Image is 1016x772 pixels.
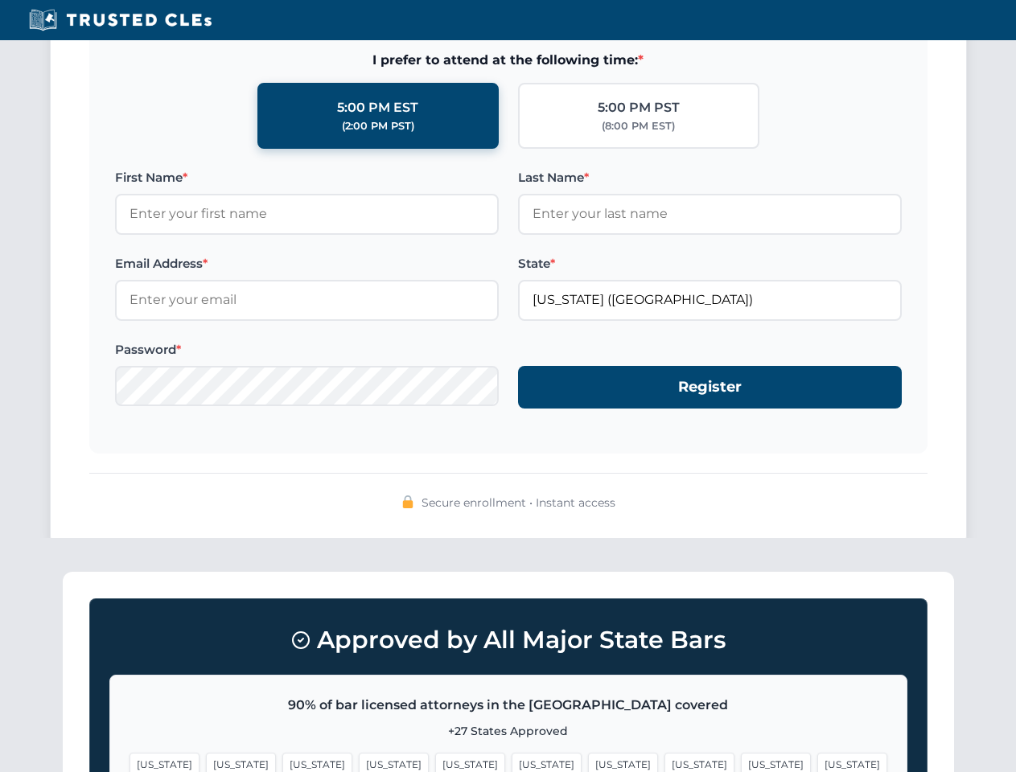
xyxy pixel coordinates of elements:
[602,118,675,134] div: (8:00 PM EST)
[24,8,216,32] img: Trusted CLEs
[115,254,499,273] label: Email Address
[518,280,902,320] input: Florida (FL)
[130,695,887,716] p: 90% of bar licensed attorneys in the [GEOGRAPHIC_DATA] covered
[130,722,887,740] p: +27 States Approved
[115,280,499,320] input: Enter your email
[401,495,414,508] img: 🔒
[337,97,418,118] div: 5:00 PM EST
[518,194,902,234] input: Enter your last name
[115,50,902,71] span: I prefer to attend at the following time:
[422,494,615,511] span: Secure enrollment • Instant access
[115,194,499,234] input: Enter your first name
[342,118,414,134] div: (2:00 PM PST)
[115,168,499,187] label: First Name
[115,340,499,359] label: Password
[518,168,902,187] label: Last Name
[598,97,680,118] div: 5:00 PM PST
[109,618,907,662] h3: Approved by All Major State Bars
[518,366,902,409] button: Register
[518,254,902,273] label: State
